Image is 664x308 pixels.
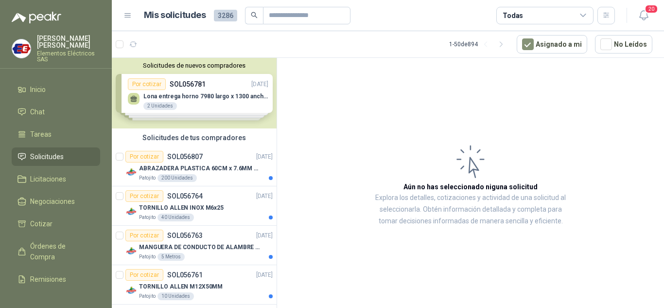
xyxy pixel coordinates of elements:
[503,10,523,21] div: Todas
[157,292,194,300] div: 10 Unidades
[139,164,260,173] p: ABRAZADERA PLASTICA 60CM x 7.6MM ANCHA
[125,206,137,217] img: Company Logo
[37,51,100,62] p: Elementos Eléctricos SAS
[125,245,137,257] img: Company Logo
[139,292,156,300] p: Patojito
[30,107,45,117] span: Chat
[30,218,52,229] span: Cotizar
[12,125,100,144] a: Tareas
[374,192,567,227] p: Explora los detalles, cotizaciones y actividad de una solicitud al seleccionarla. Obtén informaci...
[449,36,509,52] div: 1 - 50 de 894
[125,166,137,178] img: Company Logo
[139,282,223,291] p: TORNILLO ALLEN M12X50MM
[30,274,66,285] span: Remisiones
[595,35,652,54] button: No Leídos
[112,186,277,226] a: Por cotizarSOL056764[DATE] Company LogoTORNILLO ALLEN INOX M6x25Patojito40 Unidades
[139,243,260,252] p: MANGUERA DE CONDUCTO DE ALAMBRE DE ACERO PU
[30,151,64,162] span: Solicitudes
[256,192,273,201] p: [DATE]
[30,84,46,95] span: Inicio
[116,62,273,69] button: Solicitudes de nuevos compradores
[12,270,100,289] a: Remisiones
[125,151,163,163] div: Por cotizar
[167,232,203,239] p: SOL056763
[403,181,538,192] h3: Aún no has seleccionado niguna solicitud
[167,193,203,199] p: SOL056764
[167,272,203,278] p: SOL056761
[30,129,52,140] span: Tareas
[12,237,100,266] a: Órdenes de Compra
[251,12,258,18] span: search
[112,265,277,305] a: Por cotizarSOL056761[DATE] Company LogoTORNILLO ALLEN M12X50MMPatojito10 Unidades
[112,58,277,128] div: Solicitudes de nuevos compradoresPor cotizarSOL056781[DATE] Lona entrega horno 7980 largo x 1300 ...
[112,147,277,186] a: Por cotizarSOL056807[DATE] Company LogoABRAZADERA PLASTICA 60CM x 7.6MM ANCHAPatojito200 Unidades
[256,271,273,280] p: [DATE]
[157,214,194,221] div: 40 Unidades
[12,147,100,166] a: Solicitudes
[12,192,100,211] a: Negociaciones
[645,4,658,14] span: 20
[125,230,163,241] div: Por cotizar
[157,174,197,182] div: 200 Unidades
[12,103,100,121] a: Chat
[517,35,587,54] button: Asignado a mi
[12,170,100,188] a: Licitaciones
[30,241,91,262] span: Órdenes de Compra
[37,35,100,49] p: [PERSON_NAME] [PERSON_NAME]
[12,12,61,23] img: Logo peakr
[256,231,273,240] p: [DATE]
[125,285,137,296] img: Company Logo
[139,203,224,213] p: TORNILLO ALLEN INOX M6x25
[12,215,100,233] a: Cotizar
[12,80,100,99] a: Inicio
[139,214,156,221] p: Patojito
[125,190,163,202] div: Por cotizar
[635,7,652,24] button: 20
[256,152,273,162] p: [DATE]
[112,226,277,265] a: Por cotizarSOL056763[DATE] Company LogoMANGUERA DE CONDUCTO DE ALAMBRE DE ACERO PUPatojito5 Metros
[30,174,66,184] span: Licitaciones
[30,196,75,207] span: Negociaciones
[139,253,156,261] p: Patojito
[12,39,31,58] img: Company Logo
[139,174,156,182] p: Patojito
[157,253,185,261] div: 5 Metros
[125,269,163,281] div: Por cotizar
[144,8,206,22] h1: Mis solicitudes
[214,10,237,21] span: 3286
[167,153,203,160] p: SOL056807
[112,128,277,147] div: Solicitudes de tus compradores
